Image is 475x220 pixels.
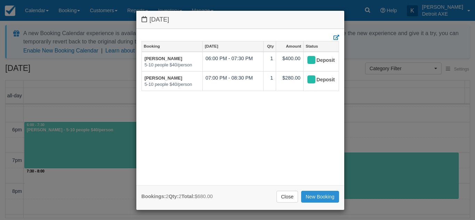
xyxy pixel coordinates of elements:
[142,16,339,23] h4: [DATE]
[145,81,200,88] em: 5-10 people $40/person
[203,71,264,91] td: 07:00 PM - 08:30 PM
[276,71,304,91] td: $280.00
[263,52,276,72] td: 1
[142,194,166,199] strong: Bookings:
[306,74,330,85] div: Deposit
[145,56,183,61] a: [PERSON_NAME]
[169,194,179,199] strong: Qty:
[264,41,276,51] a: Qty
[203,52,264,72] td: 06:00 PM - 07:30 PM
[306,55,330,66] div: Deposit
[145,62,200,68] em: 5-10 people $40/person
[276,191,298,203] a: Close
[203,41,263,51] a: [DATE]
[263,71,276,91] td: 1
[142,41,203,51] a: Booking
[142,193,213,200] div: 2 2 $680.00
[276,52,304,72] td: $400.00
[301,191,339,203] a: New Booking
[182,194,195,199] strong: Total:
[276,41,303,51] a: Amount
[304,41,338,51] a: Status
[145,75,183,81] a: [PERSON_NAME]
